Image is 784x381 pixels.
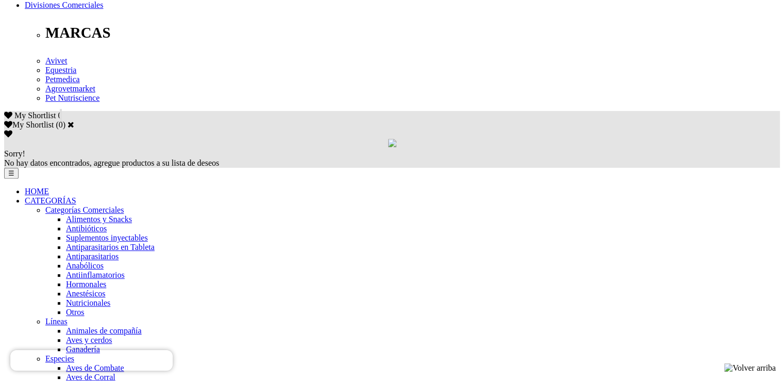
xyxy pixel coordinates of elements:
[45,93,99,102] a: Pet Nutriscience
[66,261,104,270] a: Anabólicos
[45,24,780,41] p: MARCAS
[66,243,155,251] a: Antiparasitarios en Tableta
[25,1,103,9] a: Divisiones Comerciales
[66,289,105,298] a: Anestésicos
[68,120,74,129] a: Cerrar
[66,271,125,279] a: Antiinflamatorios
[4,149,25,158] span: Sorry!
[4,120,54,129] label: My Shortlist
[45,84,95,93] a: Agrovetmarket
[66,308,85,316] a: Otros
[58,111,62,120] span: 0
[10,350,173,371] iframe: Brevo live chat
[45,75,80,84] a: Petmedica
[724,363,776,373] img: Volver arriba
[59,120,63,129] label: 0
[66,298,110,307] a: Nutricionales
[4,149,780,168] div: No hay datos encontrados, agregue productos a su lista de deseos
[45,66,76,74] a: Equestria
[66,224,107,233] a: Antibióticos
[56,120,65,129] span: ( )
[25,187,49,196] a: HOME
[66,326,142,335] a: Animales de compañía
[45,205,124,214] a: Categorías Comerciales
[66,233,148,242] a: Suplementos inyectables
[45,56,67,65] a: Avivet
[66,252,119,261] a: Antiparasitarios
[388,139,396,147] img: loading.gif
[66,280,106,289] a: Hormonales
[4,168,19,179] button: ☰
[45,317,68,326] a: Líneas
[25,196,76,205] a: CATEGORÍAS
[66,336,112,344] a: Aves y cerdos
[66,345,100,354] a: Ganadería
[14,111,56,120] span: My Shortlist
[66,215,132,224] a: Alimentos y Snacks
